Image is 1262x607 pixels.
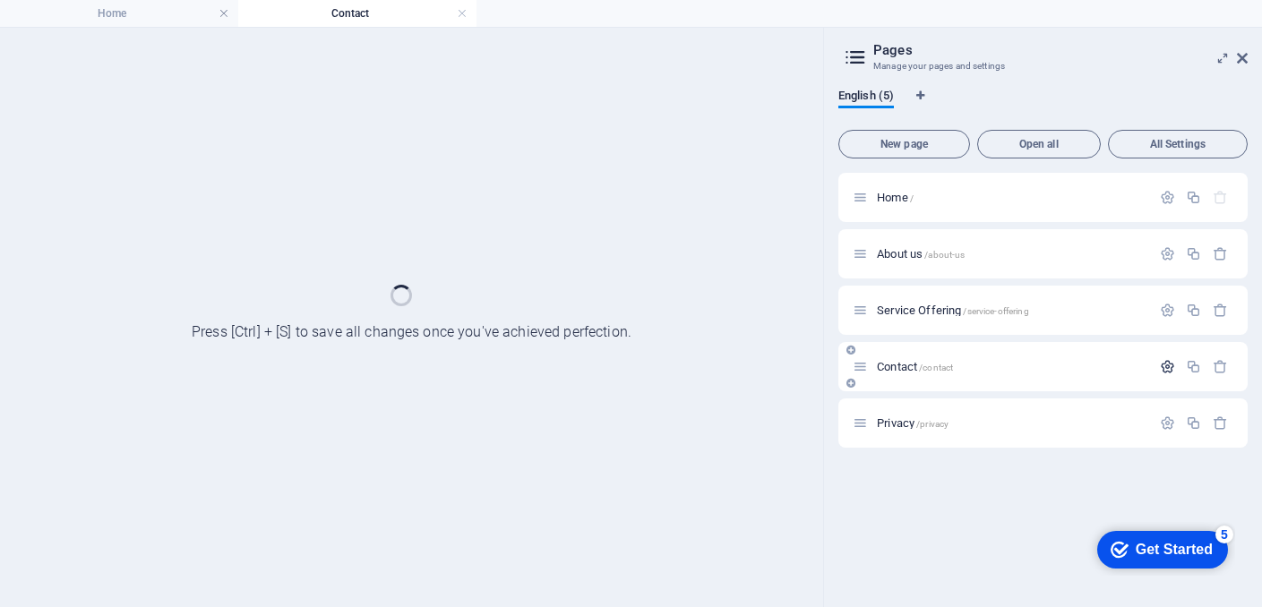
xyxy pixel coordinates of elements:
div: Settings [1160,246,1175,261]
div: Home/ [871,192,1151,203]
div: Duplicate [1186,190,1201,205]
div: Remove [1213,303,1228,318]
div: Remove [1213,415,1228,431]
h2: Pages [873,42,1248,58]
div: Settings [1160,415,1175,431]
div: Remove [1213,246,1228,261]
div: Duplicate [1186,246,1201,261]
span: Service Offering [877,303,1029,317]
div: Language Tabs [838,89,1248,123]
button: Open all [977,130,1101,158]
span: /about-us [924,250,965,260]
span: All Settings [1116,139,1240,150]
div: About us/about-us [871,248,1151,260]
span: Contact [877,360,953,373]
div: Remove [1213,359,1228,374]
div: Contact/contact [871,361,1151,372]
div: Service Offering/service-offering [871,304,1151,316]
div: 5 [133,4,150,21]
div: Get Started 5 items remaining, 0% complete [14,9,145,47]
span: New page [846,139,962,150]
button: New page [838,130,970,158]
h4: Contact [238,4,476,23]
div: Settings [1160,190,1175,205]
div: The startpage cannot be deleted [1213,190,1228,205]
span: English (5) [838,85,894,110]
span: /contact [919,363,953,372]
span: Click to open page [877,416,949,430]
span: Click to open page [877,191,914,204]
button: All Settings [1108,130,1248,158]
div: Privacy/privacy [871,417,1151,429]
h3: Manage your pages and settings [873,58,1212,74]
span: Open all [985,139,1093,150]
div: Duplicate [1186,415,1201,431]
div: Settings [1160,303,1175,318]
div: Duplicate [1186,303,1201,318]
div: Duplicate [1186,359,1201,374]
span: Click to open page [877,247,965,261]
span: /privacy [916,419,949,429]
span: /service-offering [963,306,1028,316]
div: Get Started [53,20,130,36]
span: / [910,193,914,203]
